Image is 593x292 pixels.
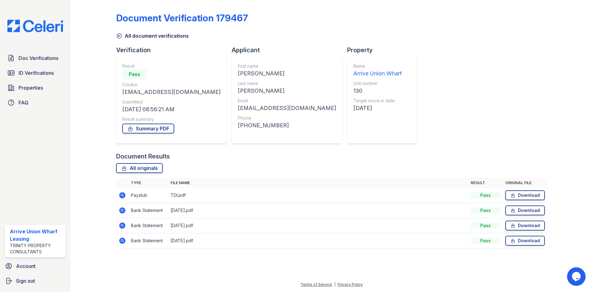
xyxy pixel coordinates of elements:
[238,63,336,69] div: First name
[2,260,68,272] a: Account
[353,63,402,78] a: Name Arrive Union Wharf
[505,221,545,231] a: Download
[116,152,170,161] div: Document Results
[128,203,168,218] td: Bank Statement
[505,205,545,215] a: Download
[503,178,547,188] th: Original file
[334,282,335,287] div: |
[116,32,189,40] a: All document verifications
[353,63,402,69] div: Name
[10,228,63,243] div: Arrive Union Wharf Leasing
[122,105,221,114] div: [DATE] 08:56:21 AM
[238,87,336,95] div: [PERSON_NAME]
[471,192,500,198] div: Pass
[168,203,468,218] td: [DATE].pdf
[10,243,63,255] div: Trinity Property Consultants
[168,233,468,248] td: [DATE].pdf
[116,12,248,23] div: Document Verification 179467
[168,188,468,203] td: TDI.pdf
[353,69,402,78] div: Arrive Union Wharf
[128,188,168,203] td: Paystub
[238,69,336,78] div: [PERSON_NAME]
[122,124,174,133] a: Summary PDF
[128,178,168,188] th: Type
[5,96,65,109] a: FAQ
[301,282,332,287] a: Terms of Service
[471,238,500,244] div: Pass
[19,54,58,62] span: Doc Verifications
[353,104,402,112] div: [DATE]
[471,207,500,214] div: Pass
[2,275,68,287] a: Sign out
[353,98,402,104] div: Target move in date
[122,69,147,79] div: Pass
[168,218,468,233] td: [DATE].pdf
[122,99,221,105] div: Submitted
[5,52,65,64] a: Doc Verifications
[122,82,221,88] div: Creator
[19,99,28,106] span: FAQ
[238,104,336,112] div: [EMAIL_ADDRESS][DOMAIN_NAME]
[16,277,35,285] span: Sign out
[128,218,168,233] td: Bank Statement
[122,116,221,122] div: Result summary
[122,88,221,96] div: [EMAIL_ADDRESS][DOMAIN_NAME]
[567,267,587,286] iframe: chat widget
[338,282,363,287] a: Privacy Policy
[505,190,545,200] a: Download
[168,178,468,188] th: File name
[116,46,232,54] div: Verification
[122,63,221,69] div: Result
[232,46,347,54] div: Applicant
[347,46,421,54] div: Property
[238,98,336,104] div: Email
[238,115,336,121] div: Phone
[128,233,168,248] td: Bank Statement
[353,87,402,95] div: 130
[5,67,65,79] a: ID Verifications
[505,236,545,246] a: Download
[238,121,336,130] div: [PHONE_NUMBER]
[468,178,503,188] th: Result
[353,80,402,87] div: Unit number
[116,163,163,173] a: All originals
[19,84,43,91] span: Properties
[19,69,54,77] span: ID Verifications
[238,80,336,87] div: Last name
[16,262,36,270] span: Account
[5,82,65,94] a: Properties
[471,222,500,229] div: Pass
[2,20,68,32] img: CE_Logo_Blue-a8612792a0a2168367f1c8372b55b34899dd931a85d93a1a3d3e32e68fde9ad4.png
